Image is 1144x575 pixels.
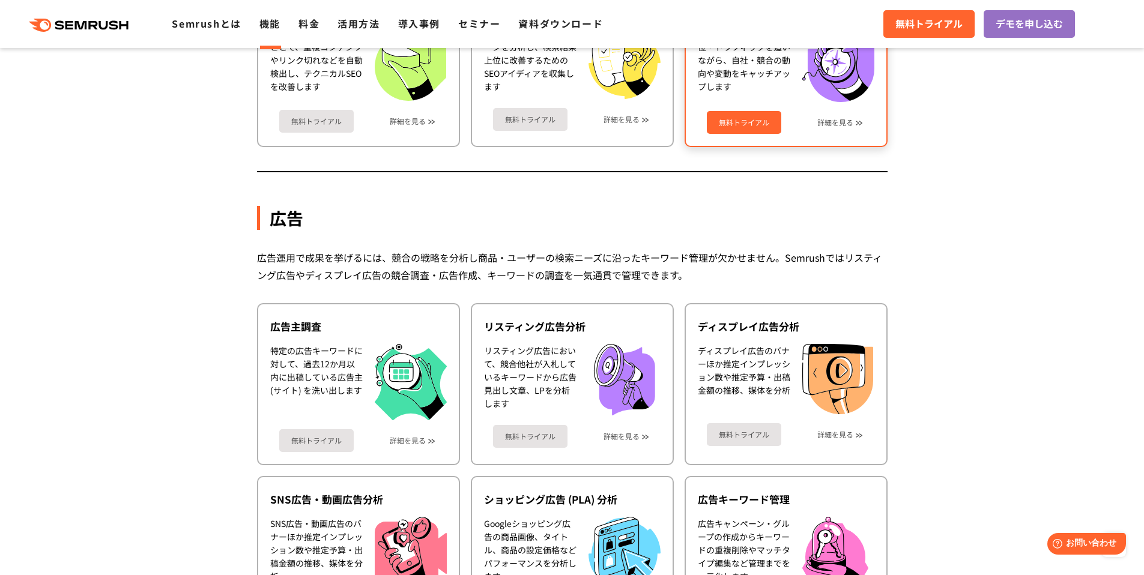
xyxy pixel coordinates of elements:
a: 詳細を見る [817,430,853,439]
a: セミナー [458,16,500,31]
div: ディスプレイ広告分析 [698,319,874,334]
a: 詳細を見る [604,115,640,124]
div: リスティング広告分析 [484,319,661,334]
div: ショッピング広告 (PLA) 分析 [484,492,661,507]
a: 機能 [259,16,280,31]
a: 無料トライアル [883,10,975,38]
a: 活用方法 [337,16,380,31]
img: サイト診断 [375,27,446,101]
div: 広告主調査 [270,319,447,334]
a: 資料ダウンロード [518,16,603,31]
img: 順位計測 [802,27,874,102]
img: リスティング広告分析 [589,344,661,416]
a: 詳細を見る [604,432,640,441]
span: 無料トライアル [895,16,963,32]
div: ディスプレイ広告のバナーほか推定インプレッション数や推定予算・出稿金額の推移、媒体を分析 [698,344,790,415]
a: 無料トライアル [493,108,567,131]
div: 特定の広告キーワードに対して、過去12か月以内に出稿している広告主 (サイト) を洗い出します [270,344,363,420]
span: デモを申し込む [996,16,1063,32]
img: ページ改善提案 [589,27,661,99]
div: キーワードのTOP10ページを分析し、検索結果上位に改善するためのSEOアイディアを収集します [484,27,577,99]
div: 広告キーワード管理 [698,492,874,507]
div: サイト内をクロールすることで、重複コンテンツやリンク切れなどを自動検出し、テクニカルSEOを改善します [270,27,363,101]
a: デモを申し込む [984,10,1075,38]
div: 日次でキーワードの順位・トラフィックを追いながら、自社・競合の動向や変動をキャッチアップします [698,27,790,102]
div: リスティング広告において、競合他社が入札しているキーワードから広告見出し文章、LPを分析します [484,344,577,416]
a: 無料トライアル [707,111,781,134]
div: 広告運用で成果を挙げるには、競合の戦略を分析し商品・ユーザーの検索ニーズに沿ったキーワード管理が欠かせません。Semrushではリスティング広告やディスプレイ広告の競合調査・広告作成、キーワード... [257,249,888,284]
div: SNS広告・動画広告分析 [270,492,447,507]
a: Semrushとは [172,16,241,31]
a: 詳細を見る [390,436,426,445]
img: 広告主調査 [375,344,447,420]
a: 無料トライアル [279,429,354,452]
div: 広告 [257,206,888,230]
a: 詳細を見る [817,118,853,127]
a: 無料トライアル [279,110,354,133]
a: 導入事例 [398,16,440,31]
iframe: Help widget launcher [1037,528,1131,562]
a: 詳細を見る [390,117,426,125]
a: 無料トライアル [493,425,567,448]
a: 料金 [298,16,319,31]
img: ディスプレイ広告分析 [802,344,873,415]
a: 無料トライアル [707,423,781,446]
